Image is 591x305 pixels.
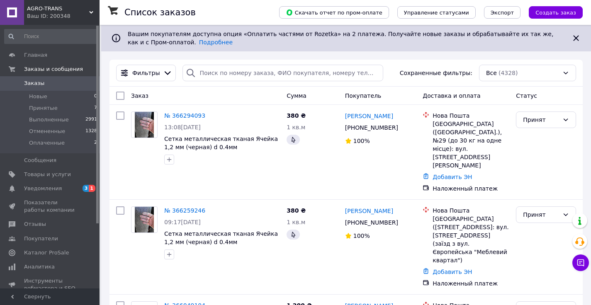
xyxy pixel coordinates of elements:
[24,277,77,292] span: Инструменты вебмастера и SEO
[287,124,305,131] span: 1 кв.м
[499,70,518,76] span: (4328)
[529,6,583,19] button: Создать заказ
[484,6,520,19] button: Экспорт
[29,104,58,112] span: Принятые
[89,185,95,192] span: 1
[535,10,576,16] span: Создать заказ
[132,69,160,77] span: Фильтры
[523,115,559,124] div: Принят
[433,279,509,288] div: Наложенный платеж
[164,112,205,119] a: № 366294093
[29,139,65,147] span: Оплаченные
[128,31,553,46] span: Вашим покупателям доступна опция «Оплатить частями от Rozetka» на 2 платежа. Получайте новые зака...
[516,92,537,99] span: Статус
[287,92,306,99] span: Сумма
[24,235,58,242] span: Покупатели
[433,269,472,275] a: Добавить ЭН
[94,104,97,112] span: 7
[491,10,514,16] span: Экспорт
[433,206,509,215] div: Нова Пошта
[164,136,278,150] a: Сетка металлическая тканая Ячейка 1,2 мм (черная) d 0.4мм
[29,116,69,123] span: Выполненные
[131,92,148,99] span: Заказ
[400,69,472,77] span: Сохраненные фильтры:
[397,6,476,19] button: Управление статусами
[135,112,154,138] img: Фото товару
[164,124,201,131] span: 13:08[DATE]
[24,199,77,214] span: Показатели работы компании
[182,65,383,81] input: Поиск по номеру заказа, ФИО покупателя, номеру телефона, Email, номеру накладной
[572,254,589,271] button: Чат с покупателем
[4,29,98,44] input: Поиск
[343,122,400,133] div: [PHONE_NUMBER]
[24,249,69,257] span: Каталог ProSale
[24,51,47,59] span: Главная
[24,220,46,228] span: Отзывы
[353,232,370,239] span: 100%
[433,111,509,120] div: Нова Пошта
[286,9,382,16] span: Скачать отчет по пром-оплате
[164,219,201,225] span: 09:17[DATE]
[164,207,205,214] a: № 366259246
[135,207,154,232] img: Фото товару
[24,157,56,164] span: Сообщения
[433,215,509,264] div: [GEOGRAPHIC_DATA] ([STREET_ADDRESS]: вул. [STREET_ADDRESS] (заїзд з вул. Європейська "Меблевий кв...
[343,217,400,228] div: [PHONE_NUMBER]
[24,80,44,87] span: Заказы
[287,207,306,214] span: 380 ₴
[24,263,55,271] span: Аналитика
[433,184,509,193] div: Наложенный платеж
[24,65,83,73] span: Заказы и сообщения
[287,219,305,225] span: 1 кв.м
[27,12,100,20] div: Ваш ID: 200348
[29,93,47,100] span: Новые
[199,39,233,46] a: Подробнее
[404,10,469,16] span: Управление статусами
[345,207,393,215] a: [PERSON_NAME]
[83,185,89,192] span: 3
[24,171,71,178] span: Товары и услуги
[131,206,158,233] a: Фото товару
[164,230,278,245] a: Сетка металлическая тканая Ячейка 1,2 мм (черная) d 0.4мм
[345,112,393,120] a: [PERSON_NAME]
[433,174,472,180] a: Добавить ЭН
[85,128,97,135] span: 1328
[131,111,158,138] a: Фото товару
[94,93,97,100] span: 0
[523,210,559,219] div: Принят
[423,92,480,99] span: Доставка и оплата
[433,120,509,169] div: [GEOGRAPHIC_DATA] ([GEOGRAPHIC_DATA].), №29 (до 30 кг на одне місце): вул. [STREET_ADDRESS][PERSO...
[520,9,583,15] a: Создать заказ
[29,128,65,135] span: Отмененные
[279,6,389,19] button: Скачать отчет по пром-оплате
[345,92,382,99] span: Покупатель
[124,7,196,17] h1: Список заказов
[486,69,497,77] span: Все
[27,5,89,12] span: AGRO-TRANS
[94,139,97,147] span: 2
[287,112,306,119] span: 380 ₴
[353,138,370,144] span: 100%
[85,116,97,123] span: 2991
[24,185,62,192] span: Уведомления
